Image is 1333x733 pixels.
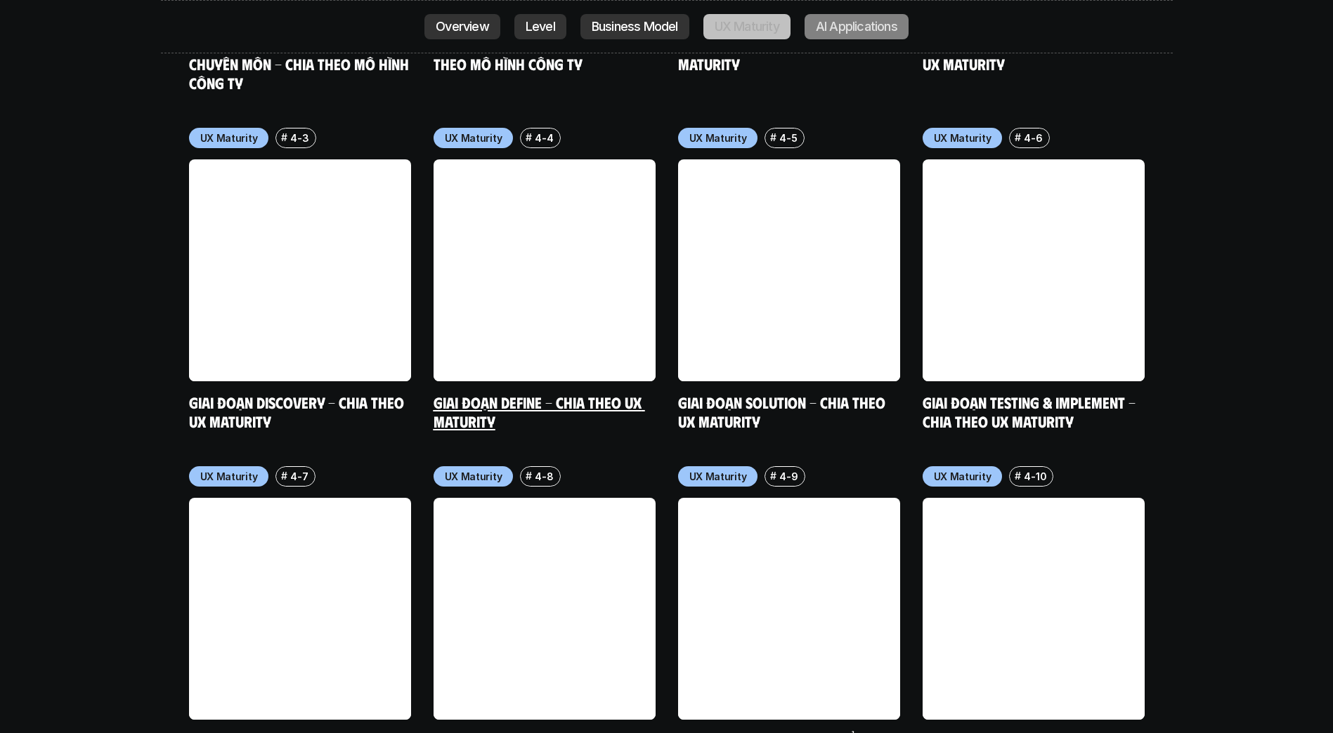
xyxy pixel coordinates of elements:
a: Giai đoạn Define - Chia theo UX Maturity [434,392,645,431]
p: UX Maturity [715,20,779,34]
p: UX Maturity [934,131,991,145]
a: Business Model [580,14,689,39]
a: Giai đoạn Solution - Chia theo UX Maturity [678,392,889,431]
p: 4-4 [535,131,553,145]
p: 4-8 [535,469,553,484]
p: 4-6 [1024,131,1042,145]
p: 4-7 [290,469,308,484]
p: AI Applications [816,20,897,34]
h6: # [281,132,287,143]
a: Người đưa yêu cầu - Chia theo UX Maturity [923,34,1131,73]
p: Business Model [592,20,678,34]
a: Động lực trong công việc - Chia theo mô hình công ty [434,34,658,73]
a: Khó khăn trong phát triển chuyên môn - Chia theo mô hình công ty [189,34,412,92]
p: 4-9 [779,469,798,484]
a: Giai đoạn Testing & Implement - Chia theo UX Maturity [923,392,1139,431]
p: 4-3 [290,131,308,145]
h6: # [1015,470,1021,481]
p: 4-10 [1024,469,1046,484]
p: Level [526,20,555,34]
a: Giai đoạn Discovery - Chia theo UX Maturity [189,392,408,431]
h6: # [526,132,532,143]
p: UX Maturity [934,469,991,484]
p: UX Maturity [200,469,258,484]
a: UX Maturity [703,14,791,39]
a: Overview [424,14,500,39]
a: Các loại yêu cầu - Chia theo UX Maturity [678,34,891,73]
p: 4-5 [779,131,797,145]
p: UX Maturity [445,469,502,484]
h6: # [1015,132,1021,143]
h6: # [281,470,287,481]
p: UX Maturity [200,131,258,145]
a: AI Applications [805,14,909,39]
h6: # [770,132,776,143]
p: UX Maturity [445,131,502,145]
h6: # [770,470,776,481]
p: UX Maturity [689,131,747,145]
p: UX Maturity [689,469,747,484]
h6: # [526,470,532,481]
a: Level [514,14,566,39]
p: Overview [436,20,489,34]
